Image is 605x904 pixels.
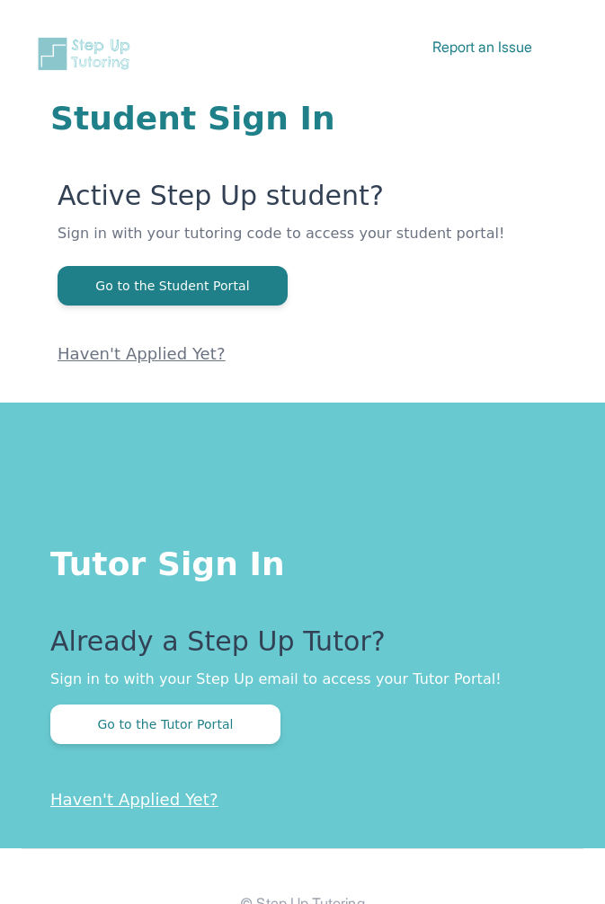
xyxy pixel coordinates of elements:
img: Step Up Tutoring horizontal logo [36,36,137,72]
p: Sign in with your tutoring code to access your student portal! [58,223,555,266]
p: Already a Step Up Tutor? [50,625,555,669]
p: Active Step Up student? [58,180,555,223]
a: Go to the Student Portal [58,277,288,294]
p: Sign in to with your Step Up email to access your Tutor Portal! [50,669,555,690]
button: Go to the Tutor Portal [50,705,280,744]
a: Report an Issue [432,38,532,56]
a: Haven't Applied Yet? [58,344,226,363]
h1: Tutor Sign In [50,539,555,582]
a: Go to the Tutor Portal [50,715,280,732]
a: Haven't Applied Yet? [50,790,218,809]
button: Go to the Student Portal [58,266,288,306]
h1: Student Sign In [50,101,555,137]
